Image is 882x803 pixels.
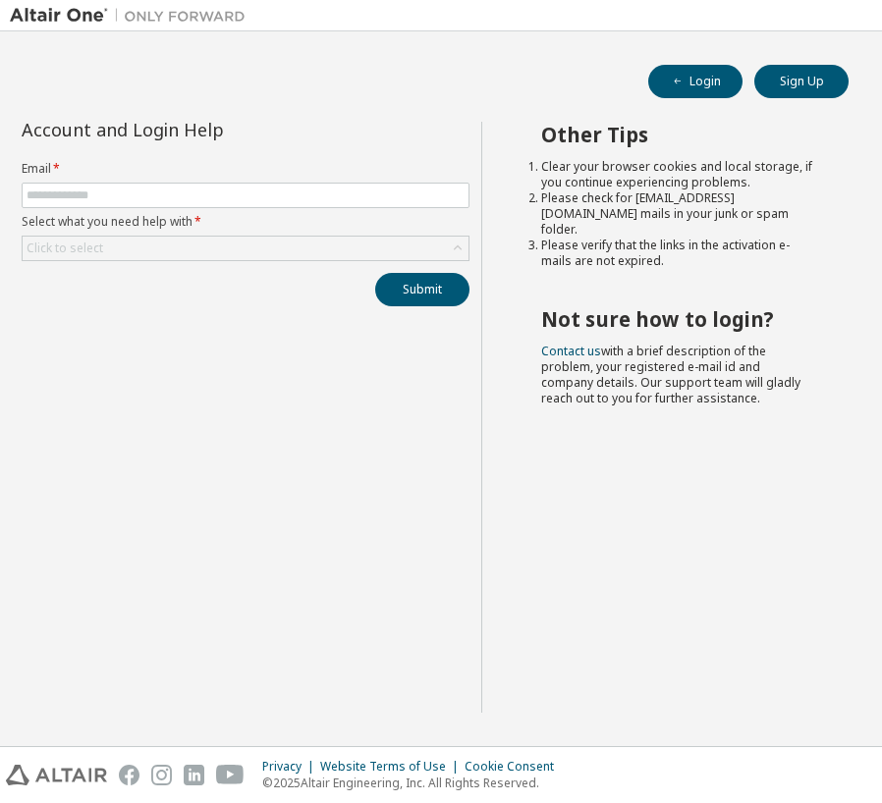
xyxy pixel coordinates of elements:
[541,159,813,190] li: Clear your browser cookies and local storage, if you continue experiencing problems.
[216,765,245,785] img: youtube.svg
[375,273,469,306] button: Submit
[262,759,320,775] div: Privacy
[151,765,172,785] img: instagram.svg
[262,775,566,791] p: © 2025 Altair Engineering, Inc. All Rights Reserved.
[541,238,813,269] li: Please verify that the links in the activation e-mails are not expired.
[22,214,469,230] label: Select what you need help with
[648,65,743,98] button: Login
[541,343,800,406] span: with a brief description of the problem, your registered e-mail id and company details. Our suppo...
[465,759,566,775] div: Cookie Consent
[23,237,469,260] div: Click to select
[541,306,813,332] h2: Not sure how to login?
[541,122,813,147] h2: Other Tips
[184,765,204,785] img: linkedin.svg
[541,190,813,238] li: Please check for [EMAIL_ADDRESS][DOMAIN_NAME] mails in your junk or spam folder.
[541,343,601,359] a: Contact us
[27,241,103,256] div: Click to select
[22,122,380,137] div: Account and Login Help
[10,6,255,26] img: Altair One
[320,759,465,775] div: Website Terms of Use
[754,65,849,98] button: Sign Up
[6,765,107,785] img: altair_logo.svg
[119,765,139,785] img: facebook.svg
[22,161,469,177] label: Email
